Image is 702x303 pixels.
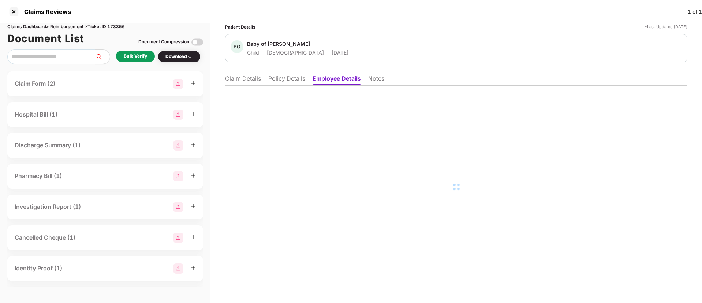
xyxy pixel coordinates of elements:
li: Policy Details [268,75,305,85]
span: plus [191,111,196,117]
img: svg+xml;base64,PHN2ZyBpZD0iR3JvdXBfMjg4MTMiIGRhdGEtbmFtZT0iR3JvdXAgMjg4MTMiIHhtbG5zPSJodHRwOi8vd3... [173,140,183,151]
div: Document Compression [138,38,189,45]
img: svg+xml;base64,PHN2ZyBpZD0iR3JvdXBfMjg4MTMiIGRhdGEtbmFtZT0iR3JvdXAgMjg4MTMiIHhtbG5zPSJodHRwOi8vd3... [173,110,183,120]
span: plus [191,204,196,209]
div: [DATE] [332,49,348,56]
div: Download [165,53,193,60]
div: 1 of 1 [688,8,702,16]
div: [DEMOGRAPHIC_DATA] [267,49,324,56]
div: Hospital Bill (1) [15,110,57,119]
img: svg+xml;base64,PHN2ZyBpZD0iR3JvdXBfMjg4MTMiIGRhdGEtbmFtZT0iR3JvdXAgMjg4MTMiIHhtbG5zPSJodHRwOi8vd3... [173,233,183,243]
div: - [356,49,358,56]
img: svg+xml;base64,PHN2ZyBpZD0iR3JvdXBfMjg4MTMiIGRhdGEtbmFtZT0iR3JvdXAgMjg4MTMiIHhtbG5zPSJodHRwOi8vd3... [173,202,183,212]
button: search [95,49,110,64]
span: plus [191,173,196,178]
div: Child [247,49,259,56]
div: BO [231,40,243,53]
img: svg+xml;base64,PHN2ZyBpZD0iR3JvdXBfMjg4MTMiIGRhdGEtbmFtZT0iR3JvdXAgMjg4MTMiIHhtbG5zPSJodHRwOi8vd3... [173,171,183,181]
div: Claim Form (2) [15,79,55,88]
img: svg+xml;base64,PHN2ZyBpZD0iR3JvdXBfMjg4MTMiIGRhdGEtbmFtZT0iR3JvdXAgMjg4MTMiIHhtbG5zPSJodHRwOi8vd3... [173,263,183,274]
img: svg+xml;base64,PHN2ZyBpZD0iR3JvdXBfMjg4MTMiIGRhdGEtbmFtZT0iR3JvdXAgMjg4MTMiIHhtbG5zPSJodHRwOi8vd3... [173,79,183,89]
li: Claim Details [225,75,261,85]
span: plus [191,81,196,86]
div: Investigation Report (1) [15,202,81,211]
div: Bulk Verify [124,53,147,60]
div: Identity Proof (1) [15,264,62,273]
img: svg+xml;base64,PHN2ZyBpZD0iVG9nZ2xlLTMyeDMyIiB4bWxucz0iaHR0cDovL3d3dy53My5vcmcvMjAwMC9zdmciIHdpZH... [191,36,203,48]
h1: Document List [7,30,84,47]
li: Notes [368,75,384,85]
div: Claims Dashboard > Reimbursement > Ticket ID 173356 [7,23,203,30]
div: Claims Reviews [20,8,71,15]
li: Employee Details [313,75,361,85]
div: Patient Details [225,23,255,30]
span: plus [191,265,196,270]
img: svg+xml;base64,PHN2ZyBpZD0iRHJvcGRvd24tMzJ4MzIiIHhtbG5zPSJodHRwOi8vd3d3LnczLm9yZy8yMDAwL3N2ZyIgd2... [187,54,193,60]
span: plus [191,234,196,240]
div: Cancelled Cheque (1) [15,233,75,242]
span: plus [191,142,196,147]
div: *Last Updated [DATE] [645,23,687,30]
div: Discharge Summary (1) [15,141,81,150]
div: Baby of [PERSON_NAME] [247,40,310,47]
div: Pharmacy Bill (1) [15,171,62,181]
span: search [95,54,110,60]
